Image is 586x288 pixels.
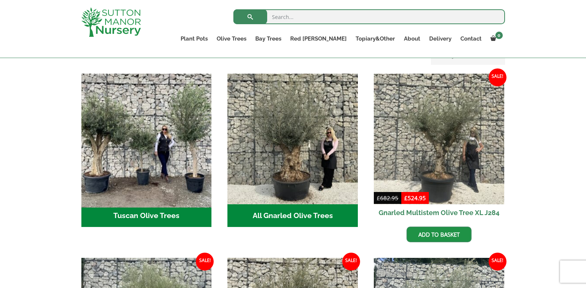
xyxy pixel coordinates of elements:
span: Sale! [489,68,506,86]
a: About [399,33,425,44]
a: Visit product category All Gnarled Olive Trees [227,74,358,227]
a: Visit product category Tuscan Olive Trees [81,74,212,227]
a: Delivery [425,33,456,44]
a: Contact [456,33,486,44]
img: Gnarled Multistem Olive Tree XL J284 [374,74,504,204]
h2: All Gnarled Olive Trees [227,204,358,227]
a: Bay Trees [251,33,286,44]
a: Olive Trees [212,33,251,44]
bdi: 524.95 [404,194,426,202]
span: Sale! [196,253,214,271]
span: £ [404,194,408,202]
span: 0 [495,32,503,39]
span: Sale! [489,253,506,271]
h2: Tuscan Olive Trees [81,204,212,227]
a: Plant Pots [176,33,212,44]
img: All Gnarled Olive Trees [227,74,358,204]
span: Sale! [342,253,360,271]
a: 0 [486,33,505,44]
h2: Gnarled Multistem Olive Tree XL J284 [374,204,504,221]
a: Sale! Gnarled Multistem Olive Tree XL J284 [374,74,504,221]
bdi: 682.95 [377,194,398,202]
input: Search... [233,9,505,24]
img: Tuscan Olive Trees [78,70,215,207]
span: £ [377,194,380,202]
a: Red [PERSON_NAME] [286,33,351,44]
a: Topiary&Other [351,33,399,44]
a: Add to basket: “Gnarled Multistem Olive Tree XL J284” [407,227,472,242]
img: logo [81,7,141,37]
